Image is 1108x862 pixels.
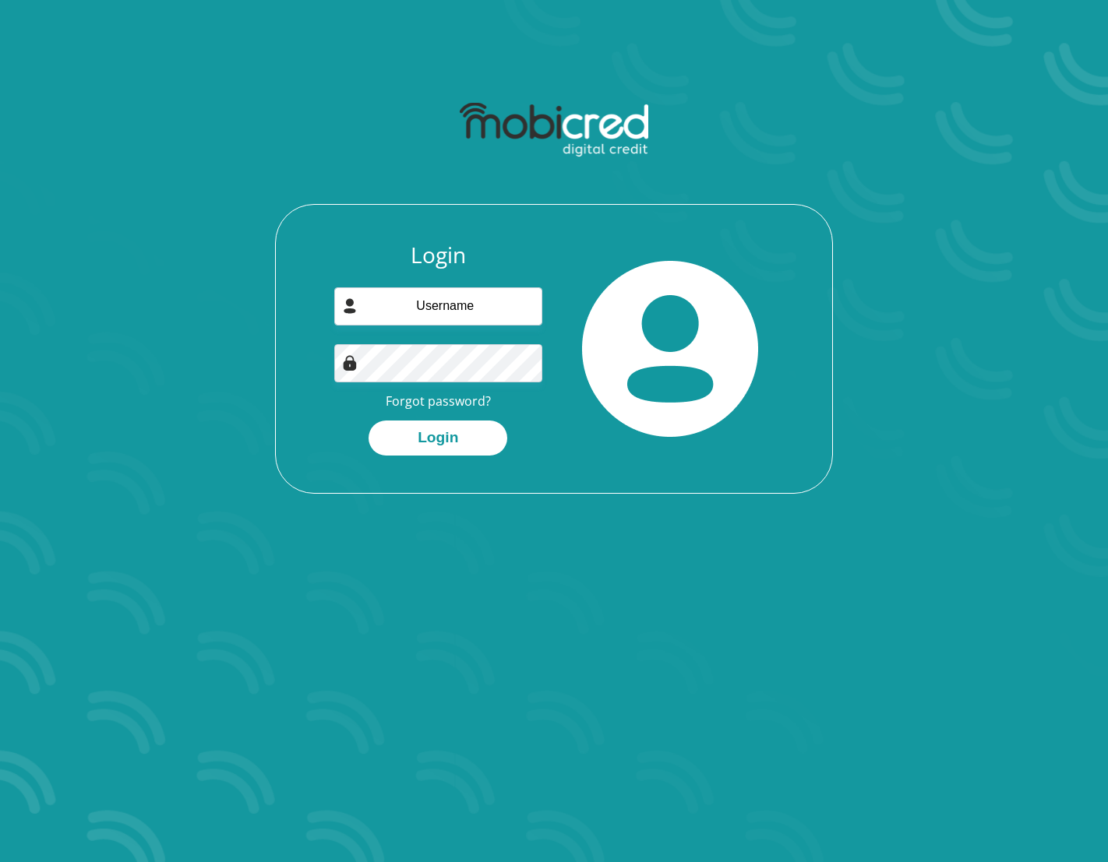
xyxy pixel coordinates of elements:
img: user-icon image [342,298,358,314]
button: Login [369,420,507,456]
a: Forgot password? [386,392,491,410]
img: Image [342,355,358,371]
img: mobicred logo [460,103,648,157]
h3: Login [334,242,543,269]
input: Username [334,287,543,325]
